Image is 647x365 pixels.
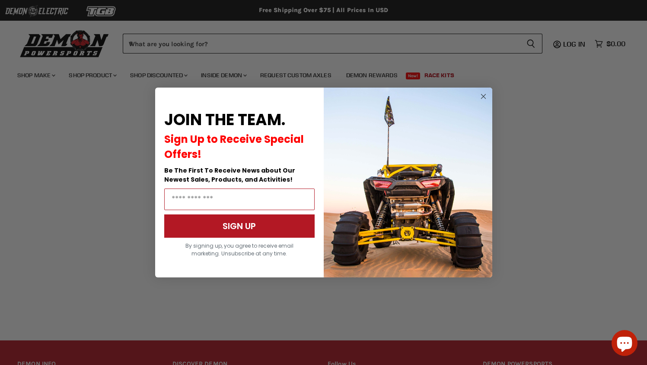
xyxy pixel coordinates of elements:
span: Sign Up to Receive Special Offers! [164,132,304,161]
span: JOIN THE TEAM. [164,109,285,131]
img: a9095488-b6e7-41ba-879d-588abfab540b.jpeg [324,88,492,277]
inbox-online-store-chat: Shopify online store chat [609,330,640,358]
input: Email Address [164,189,315,210]
span: By signing up, you agree to receive email marketing. Unsubscribe at any time. [185,242,293,257]
button: Close dialog [478,91,489,102]
button: SIGN UP [164,214,315,238]
span: Be The First To Receive News about Our Newest Sales, Products, and Activities! [164,166,295,184]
